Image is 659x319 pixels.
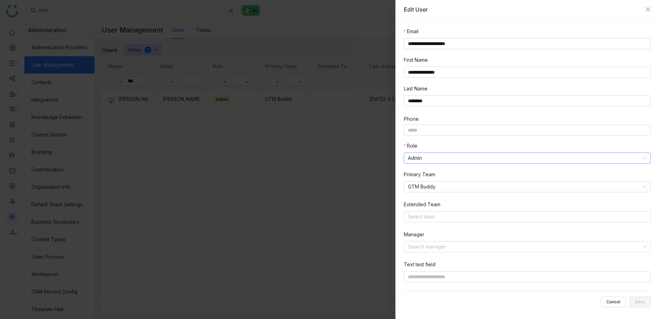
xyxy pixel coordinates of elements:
nz-select-item: GTM Buddy [408,181,646,192]
label: Primary Team [404,171,435,178]
button: Cancel [601,297,626,307]
nz-form-item: Phone [404,115,651,123]
label: Last Name [404,85,427,92]
label: Text test field [404,261,435,268]
label: Email [404,28,418,35]
button: Close [645,7,651,12]
label: Manager [404,231,424,238]
nz-select-item: Admin [408,153,646,163]
label: First Name [404,56,428,64]
button: Save [629,297,651,307]
label: Role [404,142,417,150]
label: Extended Team [404,201,440,208]
div: Edit User [404,6,642,13]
